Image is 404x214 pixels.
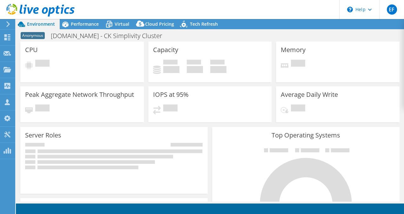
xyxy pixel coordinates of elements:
h3: Top Operating Systems [217,132,395,139]
span: Anonymous [21,32,45,39]
span: Virtual [115,21,129,27]
h3: IOPS at 95% [153,91,189,98]
h3: Capacity [153,46,178,53]
span: Performance [71,21,99,27]
h3: Average Daily Write [281,91,338,98]
span: Pending [291,104,305,113]
span: Used [163,60,178,66]
span: Pending [163,104,178,113]
h4: 0 GiB [187,66,203,73]
span: Tech Refresh [190,21,218,27]
span: Environment [27,21,55,27]
h4: 0 GiB [210,66,226,73]
svg: \n [347,7,353,12]
span: Total [210,60,225,66]
span: Pending [35,60,50,68]
span: Pending [35,104,50,113]
span: EF [387,4,397,15]
span: Pending [291,60,305,68]
h3: CPU [25,46,38,53]
h3: Server Roles [25,132,61,139]
h3: Peak Aggregate Network Throughput [25,91,134,98]
h3: Memory [281,46,306,53]
h4: 0 GiB [163,66,179,73]
span: Free [187,60,201,66]
span: Cloud Pricing [145,21,174,27]
h1: [DOMAIN_NAME] - CK Simplivity Cluster [48,32,172,39]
